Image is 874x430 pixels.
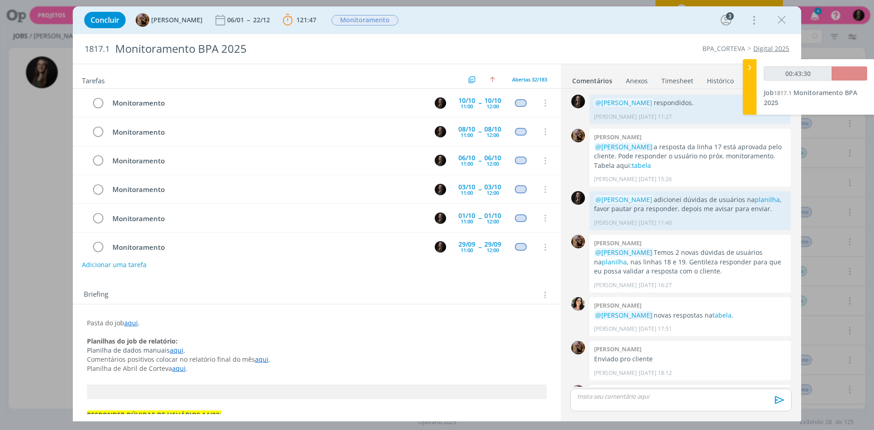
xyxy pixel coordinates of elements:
div: 11:00 [461,190,473,195]
p: [PERSON_NAME] [594,369,637,377]
button: Monitoramento [331,15,399,26]
span: -- [478,157,481,164]
img: A [136,13,149,27]
span: [PERSON_NAME] [151,17,203,23]
div: 08/10 [484,126,501,132]
div: 12:00 [487,132,499,137]
span: @[PERSON_NAME] [595,98,652,107]
span: -- [478,244,481,250]
div: 3 [726,12,734,20]
a: aqui [124,319,138,327]
div: Monitoramento [108,97,426,109]
div: 10/10 [484,97,501,104]
div: 12:00 [487,248,499,253]
a: BPA_CORTEVA [702,44,745,53]
img: N [571,95,585,108]
div: Monitoramento [108,126,426,138]
span: -- [247,15,249,24]
a: planilha [602,258,627,266]
img: N [435,126,446,137]
a: tabela [632,161,651,170]
span: [DATE] 17:51 [639,325,672,333]
button: N [433,182,447,196]
span: -- [478,186,481,192]
p: [PERSON_NAME] [594,325,637,333]
p: [PERSON_NAME] [594,281,637,289]
span: Planilha de Abril de Corteva [87,364,172,373]
div: 10/10 [458,97,475,104]
div: 29/09 [484,241,501,248]
span: @[PERSON_NAME] [595,142,652,151]
div: 29/09 [458,241,475,248]
div: 11:00 [461,161,473,166]
div: 06/10 [484,155,501,161]
strong: Planilhas do job de relatório: [87,337,178,345]
span: -- [478,215,481,221]
span: [DATE] 11:27 [639,113,672,121]
span: [DATE] 18:12 [639,369,672,377]
button: N [433,211,447,225]
div: dialog [73,6,801,421]
div: 06/01 [227,17,246,23]
a: Timesheet [661,72,694,86]
p: . [87,364,547,373]
div: Monitoramento [108,184,426,195]
span: Abertas 32/183 [512,76,547,83]
img: N [435,184,446,195]
span: @[PERSON_NAME] [595,311,652,319]
div: 01/10 [458,212,475,219]
p: respondidos. [594,98,786,107]
span: @[PERSON_NAME] [595,248,652,257]
p: adicionei dúvidas de usuários na , favor pautar pra responder, depois me avisar para enviar. [594,195,786,214]
div: 06/10 [458,155,475,161]
span: Briefing [84,289,108,301]
b: [PERSON_NAME] [594,239,641,247]
p: a resposta da linha 17 está aprovada pelo cliente. Pode responder o usuário no próx. monitorament... [594,142,786,170]
img: N [435,155,446,166]
b: [PERSON_NAME] [594,301,641,309]
div: 11:00 [461,248,473,253]
img: arrow-up.svg [490,77,495,82]
span: @[PERSON_NAME] [595,195,652,204]
span: 121:47 [296,15,316,24]
span: . [269,355,270,364]
button: 121:47 [280,13,319,27]
p: [PERSON_NAME] [594,113,637,121]
div: 22/12 [253,17,272,23]
button: Concluir [84,12,126,28]
img: N [435,241,446,253]
div: Monitoramento [108,213,426,224]
button: N [433,240,447,254]
button: N [433,96,447,110]
button: 3 [719,13,733,27]
img: A [571,129,585,142]
span: . [138,319,140,327]
p: Enviado pro cliente [594,354,786,364]
span: [DATE] 15:26 [639,175,672,183]
span: Comentários positivos colocar no relatório final do mês [87,355,255,364]
a: aqui [172,364,186,373]
p: Temos 2 novas dúvidas de usuários na , nas linhas 18 e 19. Gentileza responder para que eu possa ... [594,248,786,276]
a: Comentários [572,72,613,86]
b: [PERSON_NAME] [594,133,641,141]
div: Monitoramento BPA 2025 [112,38,492,60]
div: 08/10 [458,126,475,132]
div: 03/10 [458,184,475,190]
b: [PERSON_NAME] [594,345,641,353]
div: 01/10 [484,212,501,219]
img: N [435,97,446,109]
a: aqui [170,346,183,354]
div: 11:00 [461,104,473,109]
button: N [433,125,447,138]
div: 03/10 [484,184,501,190]
span: [DATE] 16:27 [639,281,672,289]
div: Anexos [626,76,648,86]
p: [PERSON_NAME] [594,219,637,227]
span: [DATE] 11:40 [639,219,672,227]
img: N [571,191,585,205]
span: Tarefas [82,74,105,85]
a: Histórico [706,72,734,86]
div: 11:00 [461,132,473,137]
img: A [571,341,585,354]
div: Monitoramento [108,155,426,167]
